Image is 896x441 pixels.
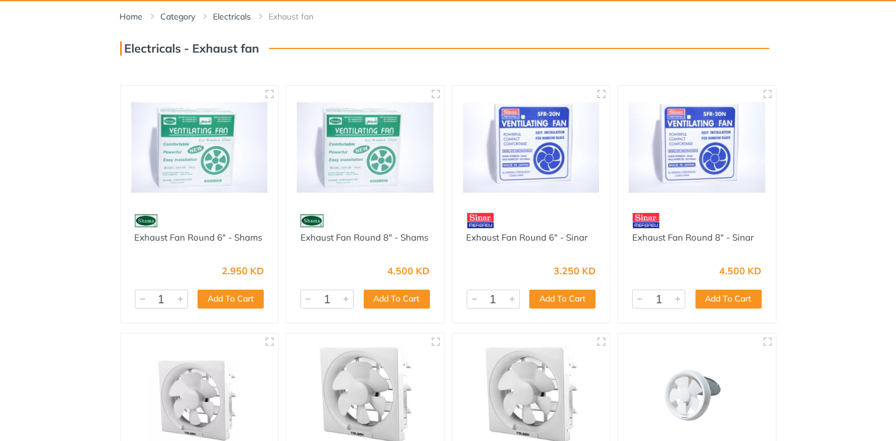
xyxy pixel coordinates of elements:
[120,41,260,56] h3: Electricals - Exhaust fan
[632,232,753,243] a: Exhaust Fan Round 8" - Sinar
[135,210,158,231] img: 9.webp
[467,210,494,231] img: 10.webp
[198,290,264,309] button: Add To Cart
[529,290,596,309] button: Add To Cart
[120,11,777,22] nav: breadcrumb
[720,266,762,275] div: 4.500 KD
[297,96,434,199] img: Royal Tools - Exhaust Fan Round 8
[222,266,264,275] div: 2.950 KD
[120,11,143,22] a: Home
[214,11,251,22] a: Electricals
[554,266,596,275] div: 3.250 KD
[467,232,588,243] a: Exhaust Fan Round 6" - Sinar
[463,96,600,199] img: Royal Tools - Exhaust Fan Round 6
[135,232,263,243] a: Exhaust Fan Round 6" - Shams
[131,96,268,199] img: Royal Tools - Exhaust Fan Round 6
[629,96,765,199] img: Royal Tools - Exhaust Fan Round 8
[269,11,332,22] li: Exhaust fan
[632,210,660,231] img: 10.webp
[696,290,762,309] button: Add To Cart
[364,290,430,309] button: Add To Cart
[161,11,196,22] a: Category
[300,232,428,243] a: Exhaust Fan Round 8" - Shams
[388,266,430,275] div: 4.500 KD
[300,210,324,231] img: 9.webp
